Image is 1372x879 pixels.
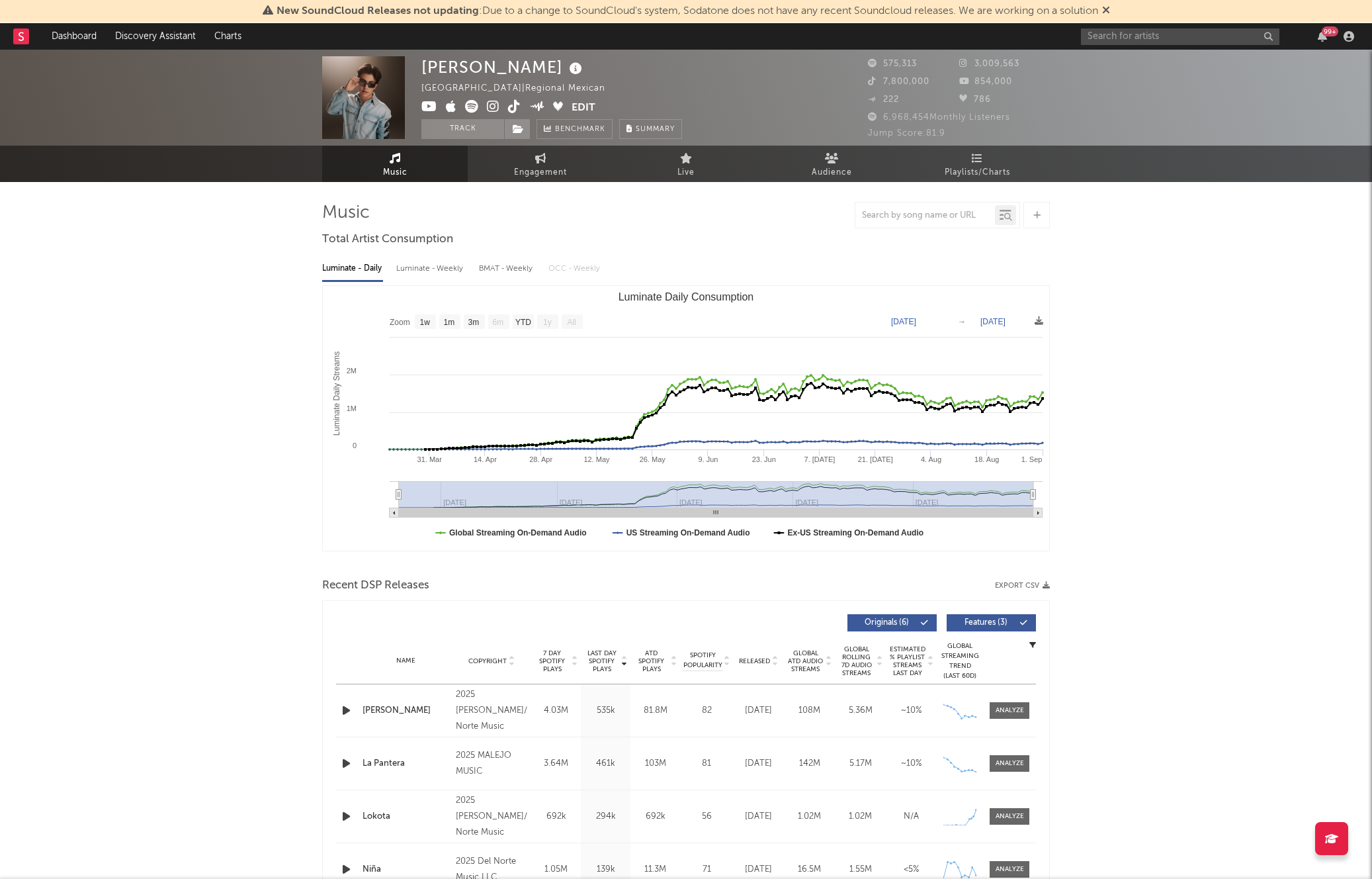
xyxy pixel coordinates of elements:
[363,863,449,876] a: Niña
[468,657,507,665] span: Copyright
[838,810,882,823] div: 1.02M
[347,404,357,412] text: 1M
[889,863,933,876] div: <5%
[889,704,933,717] div: ~ 10 %
[1102,6,1110,17] span: Dismiss
[1322,26,1338,36] div: 99 +
[959,95,991,104] span: 786
[106,23,205,50] a: Discovery Assistant
[584,704,627,717] div: 535k
[868,60,917,68] span: 575,313
[788,528,924,537] text: Ex-US Streaming On-Demand Audio
[363,757,449,770] a: La Pantera
[787,810,832,823] div: 1.02M
[535,810,578,823] div: 692k
[421,119,504,139] button: Track
[363,704,449,717] div: [PERSON_NAME]
[474,455,497,463] text: 14. Apr
[583,455,610,463] text: 12. May
[634,704,677,717] div: 81.8M
[363,656,449,666] div: Name
[1081,28,1279,45] input: Search for artists
[921,455,941,463] text: 4. Aug
[683,704,730,717] div: 82
[444,318,455,327] text: 1m
[535,704,578,717] div: 4.03M
[858,455,893,463] text: 21. [DATE]
[838,704,882,717] div: 5.36M
[619,119,682,139] button: Summary
[889,645,925,677] span: Estimated % Playlist Streams Last Day
[804,455,836,463] text: 7. [DATE]
[584,810,627,823] div: 294k
[634,863,677,876] div: 11.3M
[421,56,585,78] div: [PERSON_NAME]
[698,455,718,463] text: 9. Jun
[396,257,466,280] div: Luminate - Weekly
[514,165,567,181] span: Engagement
[456,687,528,735] div: 2025 [PERSON_NAME]/Del Norte Music
[493,318,504,327] text: 6m
[1021,455,1043,463] text: 1. Sep
[847,614,937,631] button: Originals(6)
[468,318,480,327] text: 3m
[838,863,882,876] div: 1.55M
[515,318,531,327] text: YTD
[322,578,429,594] span: Recent DSP Releases
[417,455,443,463] text: 31. Mar
[868,129,945,138] span: Jump Score: 81.9
[683,810,730,823] div: 56
[739,657,770,665] span: Released
[958,317,966,326] text: →
[421,81,621,97] div: [GEOGRAPHIC_DATA] | Regional Mexican
[420,318,431,327] text: 1w
[868,113,1010,122] span: 6,968,454 Monthly Listeners
[332,351,341,436] text: Luminate Daily Streams
[390,318,410,327] text: Zoom
[945,165,1010,181] span: Playlists/Charts
[787,757,832,770] div: 142M
[347,367,357,375] text: 2M
[759,146,904,182] a: Audience
[555,122,605,138] span: Benchmark
[980,317,1006,326] text: [DATE]
[535,757,578,770] div: 3.64M
[584,757,627,770] div: 461k
[277,6,1098,17] span: : Due to a change to SoundCloud's system, Sodatone does not have any recent Soundcloud releases. ...
[363,810,449,823] a: Lokota
[995,582,1050,590] button: Export CSV
[353,441,357,449] text: 0
[955,619,1016,627] span: Features ( 3 )
[456,793,528,841] div: 2025 [PERSON_NAME]/Del Norte Music
[634,649,669,673] span: ATD Spotify Plays
[42,23,106,50] a: Dashboard
[736,704,781,717] div: [DATE]
[479,257,535,280] div: BMAT - Weekly
[959,60,1019,68] span: 3,009,563
[838,645,875,677] span: Global Rolling 7D Audio Streams
[634,757,677,770] div: 103M
[584,863,627,876] div: 139k
[1318,31,1327,42] button: 99+
[572,100,595,116] button: Edit
[787,649,824,673] span: Global ATD Audio Streams
[640,455,666,463] text: 26. May
[449,528,587,537] text: Global Streaming On-Demand Audio
[736,757,781,770] div: [DATE]
[383,165,407,181] span: Music
[891,317,916,326] text: [DATE]
[683,757,730,770] div: 81
[856,619,917,627] span: Originals ( 6 )
[543,318,552,327] text: 1y
[322,232,453,248] span: Total Artist Consumption
[838,757,882,770] div: 5.17M
[277,6,479,17] span: New SoundCloud Releases not updating
[634,810,677,823] div: 692k
[959,77,1012,86] span: 854,000
[456,748,528,780] div: 2025 MALEJO MUSIC
[619,291,754,302] text: Luminate Daily Consumption
[529,455,552,463] text: 28. Apr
